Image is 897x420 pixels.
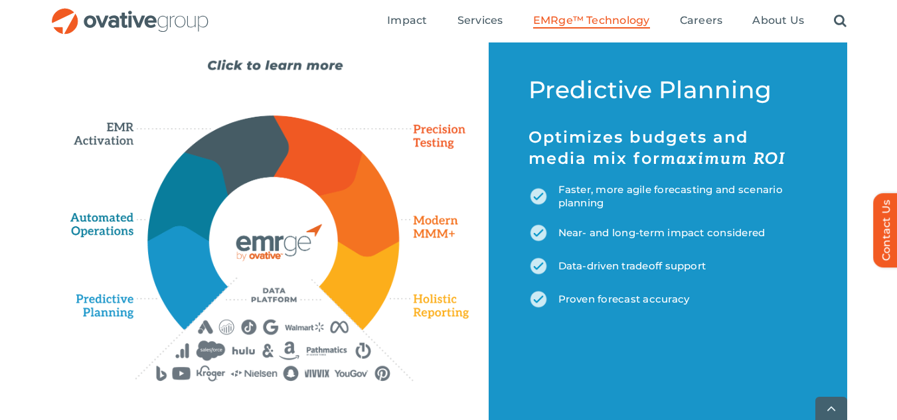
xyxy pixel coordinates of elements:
[149,226,227,328] path: Predictive Planning
[70,198,139,238] path: Automated Operations
[77,287,159,325] path: Predictive Planning
[406,291,469,321] path: Holistic Reporting
[752,14,804,29] a: About Us
[529,79,807,113] div: Predictive Planning
[457,14,503,29] a: Services
[185,115,288,194] path: EMR Activation
[680,14,723,27] span: Careers
[752,14,804,27] span: About Us
[661,149,785,169] span: maximum ROI
[387,14,427,27] span: Impact
[529,186,548,206] img: pp.png
[387,14,427,29] a: Impact
[148,153,229,242] path: Automated Operations
[457,14,503,27] span: Services
[208,176,337,305] path: EMERGE Technology
[529,127,807,170] h5: Optimizes budgets and media mix for
[529,256,807,276] p: Data-driven tradeoff support
[680,14,723,29] a: Careers
[319,242,399,329] path: Holistic Reporting
[533,14,650,29] a: EMRge™ Technology
[529,223,548,243] img: pp.png
[70,102,147,147] path: EMR Activation
[274,116,363,196] path: Precision Testing
[529,223,807,243] p: Near- and long-term impact considered
[529,256,548,276] img: pp.png
[396,119,469,155] path: Precision Testing
[529,289,548,309] img: pp.png
[401,209,468,248] path: Modern MMM+
[320,152,400,256] path: Modern MMM+
[50,7,210,19] a: OG_Full_horizontal_RGB
[834,14,847,29] a: Search
[529,289,807,309] p: Proven forecast accuracy
[529,183,807,210] p: Faster, more agile forecasting and scenario planning
[533,14,650,27] span: EMRge™ Technology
